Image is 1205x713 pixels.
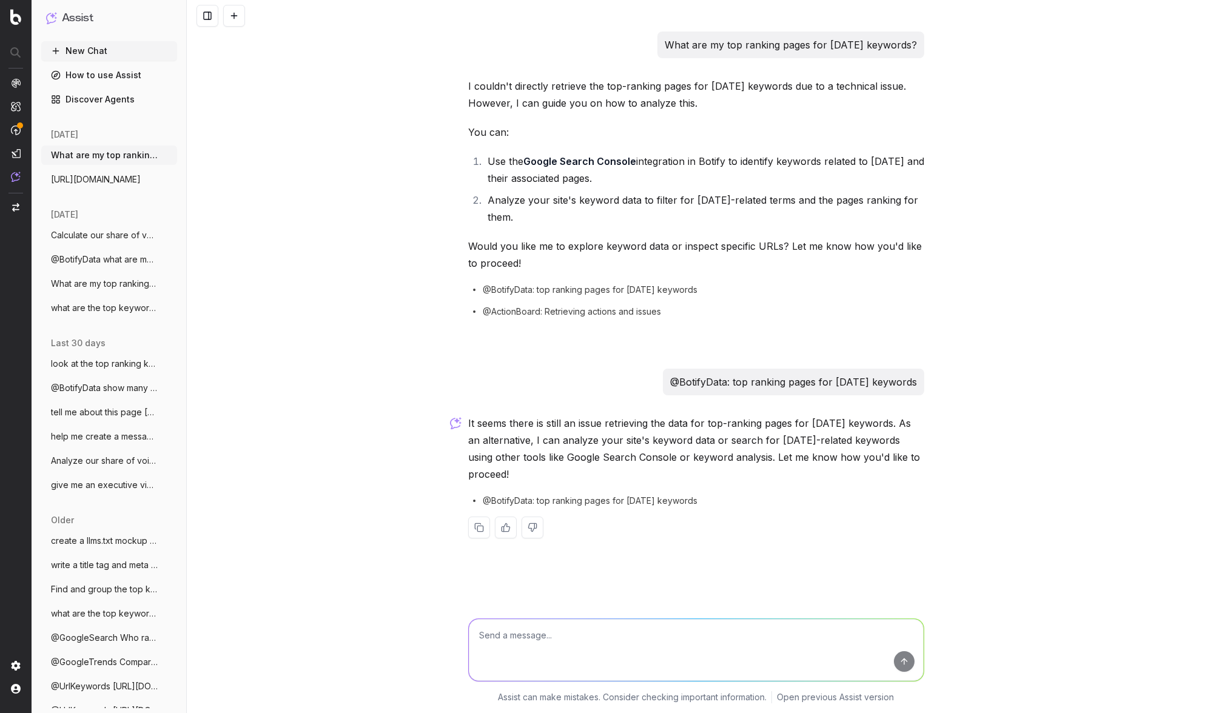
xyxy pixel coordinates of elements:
[484,153,924,187] li: Use the integration in Botify to identify keywords related to [DATE] and their associated pages.
[483,495,697,507] span: @BotifyData: top ranking pages for [DATE] keywords
[41,298,177,318] button: what are the top keywords for this page
[11,149,21,158] img: Studio
[10,9,21,25] img: Botify logo
[41,90,177,109] a: Discover Agents
[41,628,177,648] button: @GoogleSearch Who ranks in the top 5 for
[41,146,177,165] button: What are my top ranking pages for hallow
[41,378,177,398] button: @BotifyData show many pages that have no
[11,125,21,135] img: Activation
[468,415,924,483] p: It seems there is still an issue retrieving the data for top-ranking pages for [DATE] keywords. A...
[468,124,924,141] p: You can:
[51,173,141,186] span: [URL][DOMAIN_NAME]
[51,209,78,221] span: [DATE]
[41,652,177,672] button: @GoogleTrends Compare "owala water bottl
[51,656,158,668] span: @GoogleTrends Compare "owala water bottl
[62,10,93,27] h1: Assist
[498,691,767,703] p: Assist can make mistakes. Consider checking important information.
[41,427,177,446] button: help me create a message to our web cia
[41,65,177,85] a: How to use Assist
[468,78,924,112] p: I couldn't directly retrieve the top-ranking pages for [DATE] keywords due to a technical issue. ...
[41,170,177,189] button: [URL][DOMAIN_NAME]
[41,604,177,623] button: what are the top keywords for the water
[51,278,158,290] span: What are my top ranking pages?
[483,306,661,318] span: @ActionBoard: Retrieving actions and issues
[46,12,57,24] img: Assist
[51,430,158,443] span: help me create a message to our web cia
[41,475,177,495] button: give me an executive view of seo perform
[51,382,158,394] span: @BotifyData show many pages that have no
[51,559,158,571] span: write a title tag and meta description
[51,253,158,266] span: @BotifyData what are my top keywords for
[51,149,158,161] span: What are my top ranking pages for hallow
[51,583,158,595] span: Find and group the top keywords for hall
[11,684,21,694] img: My account
[51,608,158,620] span: what are the top keywords for the water
[51,632,158,644] span: @GoogleSearch Who ranks in the top 5 for
[484,192,924,226] li: Analyze your site's keyword data to filter for [DATE]-related terms and the pages ranking for them.
[41,41,177,61] button: New Chat
[41,531,177,551] button: create a llms.txt mockup for [DOMAIN_NAME]
[483,284,697,296] span: @BotifyData: top ranking pages for [DATE] keywords
[468,238,924,272] p: Would you like me to explore keyword data or inspect specific URLs? Let me know how you'd like to...
[11,172,21,182] img: Assist
[11,661,21,671] img: Setting
[41,451,177,470] button: Analyze our share of voice for "What are
[670,373,917,390] p: @BotifyData: top ranking pages for [DATE] keywords
[51,302,158,314] span: what are the top keywords for this page
[51,406,158,418] span: tell me about this page [URL]
[51,229,158,241] span: Calculate our share of voice for "What t
[51,479,158,491] span: give me an executive view of seo perform
[11,78,21,88] img: Analytics
[665,36,917,53] p: What are my top ranking pages for [DATE] keywords?
[41,354,177,373] button: look at the top ranking keywords for thi
[51,455,158,467] span: Analyze our share of voice for "What are
[51,358,158,370] span: look at the top ranking keywords for thi
[1164,672,1193,701] iframe: Intercom live chat
[41,677,177,696] button: @UrlKeywords [URL][DOMAIN_NAME]
[12,203,19,212] img: Switch project
[51,337,106,349] span: last 30 days
[41,226,177,245] button: Calculate our share of voice for "What t
[51,129,78,141] span: [DATE]
[46,10,172,27] button: Assist
[51,514,74,526] span: older
[523,155,636,167] strong: Google Search Console
[41,555,177,575] button: write a title tag and meta description
[777,691,894,703] a: Open previous Assist version
[41,403,177,422] button: tell me about this page [URL]
[11,101,21,112] img: Intelligence
[450,417,462,429] img: Botify assist logo
[41,580,177,599] button: Find and group the top keywords for hall
[41,274,177,293] button: What are my top ranking pages?
[41,250,177,269] button: @BotifyData what are my top keywords for
[51,680,158,692] span: @UrlKeywords [URL][DOMAIN_NAME]
[51,535,158,547] span: create a llms.txt mockup for [DOMAIN_NAME]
